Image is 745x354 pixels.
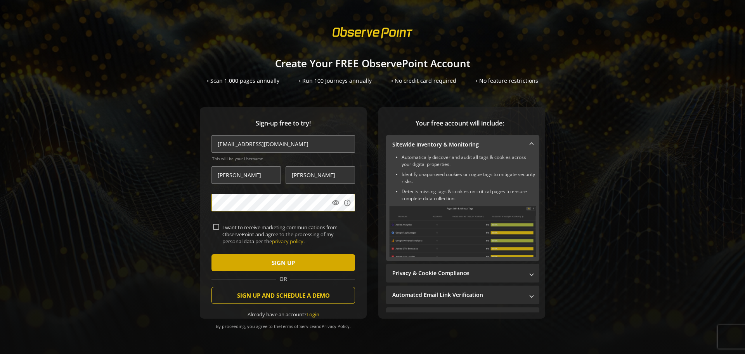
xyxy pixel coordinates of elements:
[272,238,303,245] a: privacy policy
[476,77,538,85] div: • No feature restrictions
[392,141,524,148] mat-panel-title: Sitewide Inventory & Monitoring
[299,77,372,85] div: • Run 100 Journeys annually
[391,77,456,85] div: • No credit card required
[386,119,534,128] span: Your free account will include:
[211,135,355,153] input: Email Address (name@work-email.com) *
[402,154,536,168] li: Automatically discover and audit all tags & cookies across your digital properties.
[211,311,355,318] div: Already have an account?
[211,254,355,271] button: SIGN UP
[237,288,330,302] span: SIGN UP AND SCHEDULE A DEMO
[307,311,319,318] a: Login
[212,156,355,161] span: This will be your Username
[276,275,290,283] span: OR
[343,199,351,207] mat-icon: info
[402,188,536,202] li: Detects missing tags & cookies on critical pages to ensure complete data collection.
[392,291,524,299] mat-panel-title: Automated Email Link Verification
[207,77,279,85] div: • Scan 1,000 pages annually
[386,264,539,283] mat-expansion-panel-header: Privacy & Cookie Compliance
[281,323,314,329] a: Terms of Service
[386,307,539,326] mat-expansion-panel-header: Performance Monitoring with Web Vitals
[389,206,536,257] img: Sitewide Inventory & Monitoring
[386,154,539,261] div: Sitewide Inventory & Monitoring
[386,135,539,154] mat-expansion-panel-header: Sitewide Inventory & Monitoring
[402,171,536,185] li: Identify unapproved cookies or rogue tags to mitigate security risks.
[211,287,355,304] button: SIGN UP AND SCHEDULE A DEMO
[211,166,281,184] input: First Name *
[332,199,340,207] mat-icon: visibility
[211,119,355,128] span: Sign-up free to try!
[392,269,524,277] mat-panel-title: Privacy & Cookie Compliance
[211,318,355,329] div: By proceeding, you agree to the and .
[219,224,353,245] label: I want to receive marketing communications from ObservePoint and agree to the processing of my pe...
[286,166,355,184] input: Last Name *
[272,256,295,270] span: SIGN UP
[386,286,539,304] mat-expansion-panel-header: Automated Email Link Verification
[322,323,350,329] a: Privacy Policy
